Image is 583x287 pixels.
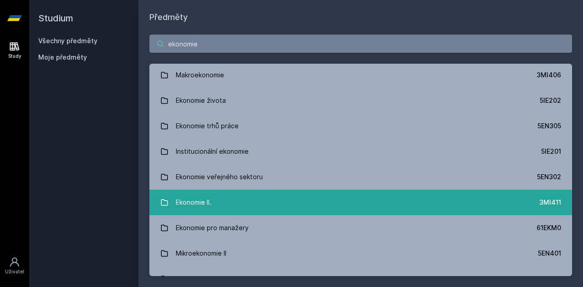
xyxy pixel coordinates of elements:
[537,70,561,80] div: 3MI406
[537,121,561,131] div: 5EN305
[149,11,572,24] h1: Předměty
[176,117,239,135] div: Ekonomie trhů práce
[176,244,226,262] div: Mikroekonomie II
[176,168,263,186] div: Ekonomie veřejného sektoru
[149,113,572,139] a: Ekonomie trhů práce 5EN305
[38,37,97,45] a: Všechny předměty
[149,164,572,190] a: Ekonomie veřejného sektoru 5EN302
[38,53,87,62] span: Moje předměty
[540,96,561,105] div: 5IE202
[2,36,27,64] a: Study
[537,274,561,283] div: 5EN403
[2,252,27,280] a: Uživatel
[176,219,249,237] div: Ekonomie pro manažery
[176,142,249,161] div: Institucionální ekonomie
[149,88,572,113] a: Ekonomie života 5IE202
[149,241,572,266] a: Mikroekonomie II 5EN401
[176,91,226,110] div: Ekonomie života
[176,66,224,84] div: Makroekonomie
[149,35,572,53] input: Název nebo ident předmětu…
[149,190,572,215] a: Ekonomie II. 3MI411
[539,198,561,207] div: 3MI411
[5,268,24,275] div: Uživatel
[541,147,561,156] div: 5IE201
[149,139,572,164] a: Institucionální ekonomie 5IE201
[538,249,561,258] div: 5EN401
[149,215,572,241] a: Ekonomie pro manažery 61EKM0
[149,62,572,88] a: Makroekonomie 3MI406
[537,223,561,232] div: 61EKM0
[176,193,211,211] div: Ekonomie II.
[537,172,561,181] div: 5EN302
[8,53,21,60] div: Study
